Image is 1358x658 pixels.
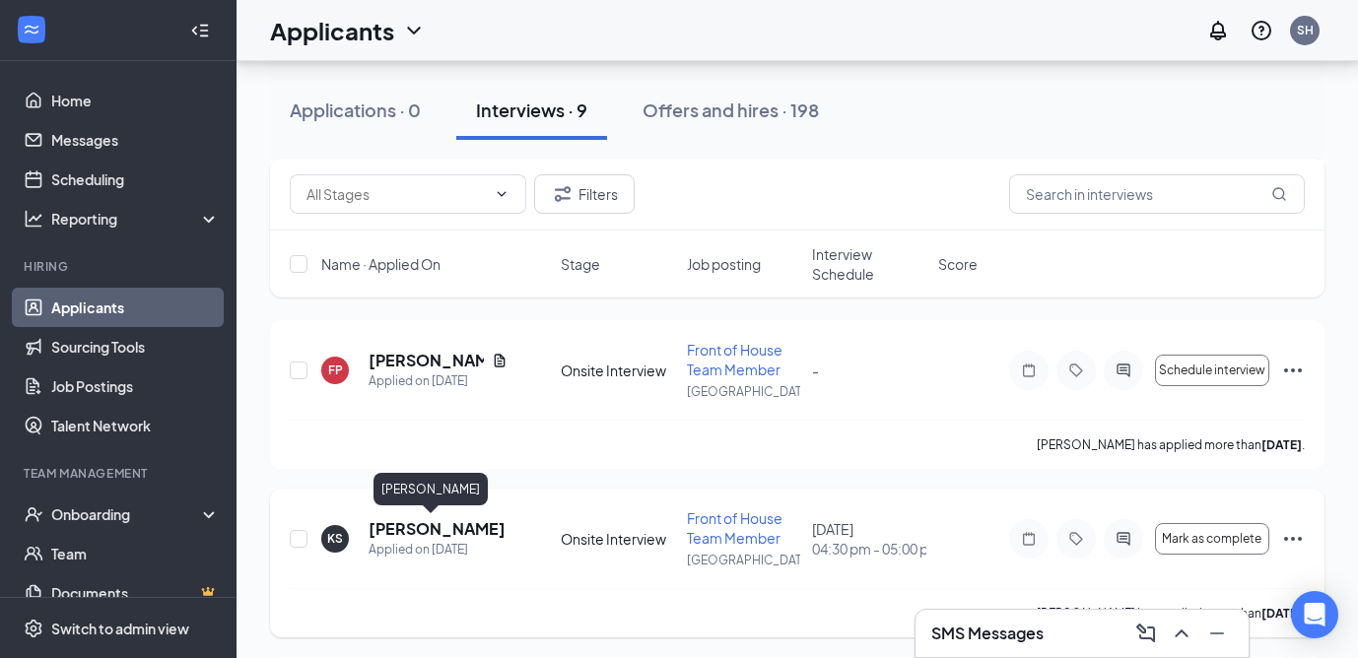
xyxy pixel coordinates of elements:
[190,21,210,40] svg: Collapse
[51,406,220,445] a: Talent Network
[1166,618,1197,649] button: ChevronUp
[369,518,506,540] h5: [PERSON_NAME]
[1206,19,1230,42] svg: Notifications
[1297,22,1314,38] div: SH
[687,254,761,274] span: Job posting
[687,552,801,568] p: [GEOGRAPHIC_DATA]
[270,14,394,47] h1: Applicants
[1112,531,1135,547] svg: ActiveChat
[687,383,801,400] p: [GEOGRAPHIC_DATA]
[51,534,220,573] a: Team
[812,539,926,559] span: 04:30 pm - 05:00 pm
[1130,618,1162,649] button: ComposeMessage
[51,619,189,638] div: Switch to admin view
[1134,622,1158,645] svg: ComposeMessage
[51,160,220,199] a: Scheduling
[1155,523,1269,555] button: Mark as complete
[1271,186,1287,202] svg: MagnifyingGlass
[24,504,43,524] svg: UserCheck
[1281,359,1305,382] svg: Ellipses
[24,465,216,482] div: Team Management
[534,174,635,214] button: Filter Filters
[24,258,216,275] div: Hiring
[1250,19,1273,42] svg: QuestionInfo
[24,209,43,229] svg: Analysis
[51,366,220,406] a: Job Postings
[51,120,220,160] a: Messages
[1261,437,1302,452] b: [DATE]
[1037,605,1305,622] p: [PERSON_NAME] has applied more than .
[1159,363,1265,377] span: Schedule interview
[22,20,41,39] svg: WorkstreamLogo
[402,19,426,42] svg: ChevronDown
[812,244,926,284] span: Interview Schedule
[1291,591,1338,638] div: Open Intercom Messenger
[494,186,509,202] svg: ChevronDown
[1205,622,1229,645] svg: Minimize
[1261,606,1302,621] b: [DATE]
[476,98,587,122] div: Interviews · 9
[561,361,675,380] div: Onsite Interview
[1064,531,1088,547] svg: Tag
[321,254,441,274] span: Name · Applied On
[812,519,926,559] div: [DATE]
[1037,436,1305,453] p: [PERSON_NAME] has applied more than .
[369,540,506,559] div: Applied on [DATE]
[327,530,343,547] div: KS
[1162,532,1261,546] span: Mark as complete
[328,362,343,378] div: FP
[492,353,508,368] svg: Document
[1281,527,1305,551] svg: Ellipses
[369,350,484,371] h5: [PERSON_NAME]
[24,619,43,638] svg: Settings
[1017,531,1041,547] svg: Note
[561,529,675,549] div: Onsite Interview
[51,209,221,229] div: Reporting
[369,371,508,391] div: Applied on [DATE]
[51,288,220,327] a: Applicants
[1017,362,1041,378] svg: Note
[687,341,782,378] span: Front of House Team Member
[1155,355,1269,386] button: Schedule interview
[561,254,600,274] span: Stage
[551,182,575,206] svg: Filter
[373,473,488,505] div: [PERSON_NAME]
[51,327,220,366] a: Sourcing Tools
[51,81,220,120] a: Home
[51,504,203,524] div: Onboarding
[1009,174,1305,214] input: Search in interviews
[1170,622,1193,645] svg: ChevronUp
[1064,362,1088,378] svg: Tag
[1112,362,1135,378] svg: ActiveChat
[306,183,486,205] input: All Stages
[812,362,819,379] span: -
[687,509,782,547] span: Front of House Team Member
[290,98,421,122] div: Applications · 0
[1201,618,1233,649] button: Minimize
[51,573,220,613] a: DocumentsCrown
[931,623,1044,644] h3: SMS Messages
[643,98,819,122] div: Offers and hires · 198
[938,254,978,274] span: Score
